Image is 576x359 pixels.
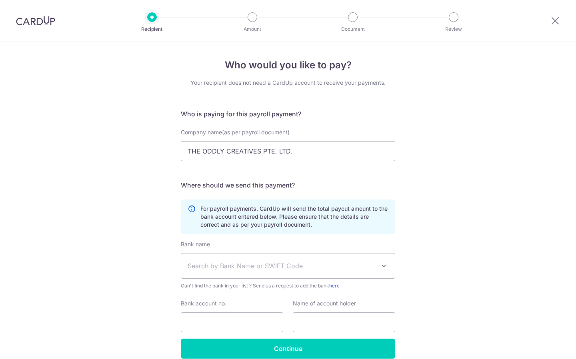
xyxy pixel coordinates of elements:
[181,299,226,307] label: Bank account no.
[122,25,182,33] p: Recipient
[181,240,210,248] label: Bank name
[16,16,55,26] img: CardUp
[329,283,340,289] a: here
[181,58,395,72] h4: Who would you like to pay?
[223,25,282,33] p: Amount
[181,129,290,136] span: Company name(as per payroll document)
[323,25,382,33] p: Document
[293,299,356,307] label: Name of account holder
[181,282,395,290] span: Can't find the bank in your list ? Send us a request to add the bank
[181,109,395,119] h5: Who is paying for this payroll payment?
[188,261,376,271] span: Search by Bank Name or SWIFT Code
[181,180,395,190] h5: Where should we send this payment?
[181,339,395,359] input: Continue
[181,79,395,87] div: Your recipient does not need a CardUp account to receive your payments.
[424,25,483,33] p: Review
[200,205,388,229] p: For payroll payments, CardUp will send the total payout amount to the bank account entered below....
